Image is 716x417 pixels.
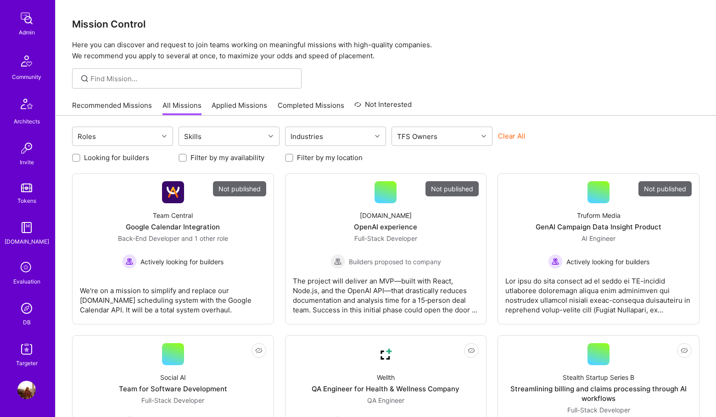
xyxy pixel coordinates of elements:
i: icon SearchGrey [79,73,90,84]
div: Google Calendar Integration [126,222,220,232]
img: Company Logo [375,343,397,365]
div: Streamlining billing and claims processing through AI workflows [505,384,692,403]
div: DB [23,317,31,327]
span: Full-Stack Developer [354,234,417,242]
div: Industries [288,130,325,143]
a: Recommended Missions [72,100,152,116]
label: Filter by my location [297,153,363,162]
button: Clear All [498,131,526,141]
label: Filter by my availability [190,153,264,162]
label: Looking for builders [84,153,149,162]
div: We're on a mission to simplify and replace our [DOMAIN_NAME] scheduling system with the Google Ca... [80,278,266,315]
a: All Missions [162,100,201,116]
div: Team for Software Development [119,384,227,394]
img: Skill Targeter [17,340,36,358]
img: Community [16,50,38,72]
div: Roles [75,130,98,143]
div: Architects [14,117,40,126]
div: Invite [20,157,34,167]
div: Admin [19,28,35,37]
div: The project will deliver an MVP—built with React, Node.js, and the OpenAI API—that drastically re... [293,269,479,315]
div: Lor ipsu do sita consect ad el seddo ei TE-incidid utlaboree doloremagn aliqua enim adminimven qu... [505,269,692,315]
img: Actively looking for builders [548,254,563,269]
div: Truform Media [577,211,621,220]
div: Evaluation [13,277,40,286]
i: icon Chevron [375,134,380,139]
i: icon EyeClosed [255,347,263,354]
div: GenAI Campaign Data Insight Product [536,222,661,232]
i: icon Chevron [481,134,486,139]
span: Builders proposed to company [349,257,441,267]
div: QA Engineer for Health & Wellness Company [312,384,459,394]
input: Find Mission... [90,74,295,83]
span: Full-Stack Developer [141,396,204,404]
div: Not published [638,181,692,196]
div: Stealth Startup Series B [563,373,634,382]
span: QA Engineer [367,396,404,404]
a: Applied Missions [212,100,267,116]
a: Not Interested [354,99,412,116]
span: Actively looking for builders [566,257,649,267]
img: Admin Search [17,299,36,317]
img: Invite [17,139,36,157]
div: Targeter [16,358,38,368]
div: OpenAI experience [354,222,417,232]
div: Skills [182,130,204,143]
div: Not published [213,181,266,196]
i: icon EyeClosed [681,347,688,354]
img: Builders proposed to company [330,254,345,269]
div: Community [12,72,41,82]
div: Wellth [377,373,395,382]
img: Actively looking for builders [122,254,137,269]
h3: Mission Control [72,18,699,30]
div: [DOMAIN_NAME] [5,237,49,246]
img: User Avatar [17,381,36,399]
i: icon EyeClosed [468,347,475,354]
span: Actively looking for builders [140,257,224,267]
span: and 1 other role [181,234,228,242]
img: Architects [16,95,38,117]
span: Full-Stack Developer [567,406,630,414]
a: Not publishedCompany LogoTeam CentralGoogle Calendar IntegrationBack-End Developer and 1 other ro... [80,181,266,317]
div: [DOMAIN_NAME] [360,211,412,220]
a: Not published[DOMAIN_NAME]OpenAI experienceFull-Stack Developer Builders proposed to companyBuild... [293,181,479,317]
img: guide book [17,218,36,237]
img: tokens [21,183,32,192]
a: Completed Missions [278,100,344,116]
div: TFS Owners [395,130,440,143]
a: User Avatar [15,381,38,399]
span: AI Engineer [582,234,615,242]
div: Social AI [160,373,186,382]
div: Team Central [153,211,193,220]
div: Tokens [17,196,36,206]
p: Here you can discover and request to join teams working on meaningful missions with high-quality ... [72,39,699,61]
span: Back-End Developer [118,234,179,242]
i: icon Chevron [162,134,167,139]
i: icon SelectionTeam [18,259,35,277]
img: Company Logo [162,181,184,203]
a: Not publishedTruform MediaGenAI Campaign Data Insight ProductAI Engineer Actively looking for bui... [505,181,692,317]
img: admin teamwork [17,9,36,28]
i: icon Chevron [268,134,273,139]
div: Not published [425,181,479,196]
